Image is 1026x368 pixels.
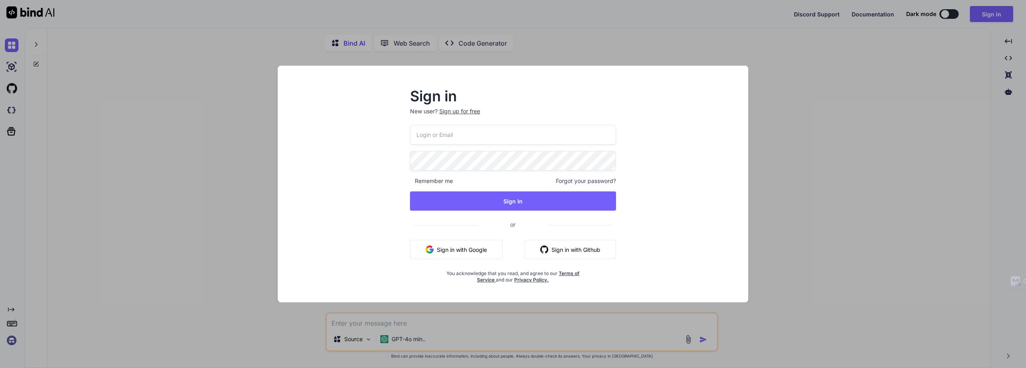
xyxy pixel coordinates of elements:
h2: Sign in [410,90,616,103]
button: Sign In [410,191,616,211]
p: New user? [410,107,616,125]
button: Sign in with Github [525,240,616,259]
img: github [540,245,548,253]
span: Remember me [410,177,453,185]
button: Sign in with Google [410,240,503,259]
span: Forgot your password? [556,177,616,185]
a: Privacy Policy. [514,277,549,283]
span: or [478,215,547,234]
img: google [426,245,434,253]
div: Sign up for free [439,107,480,115]
input: Login or Email [410,125,616,145]
div: You acknowledge that you read, and agree to our and our [444,265,582,283]
a: Terms of Service [477,270,580,283]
